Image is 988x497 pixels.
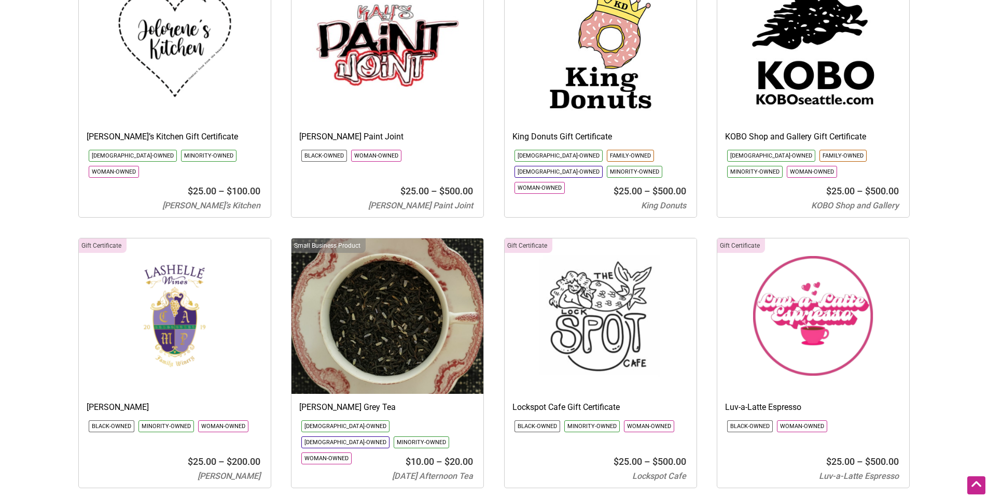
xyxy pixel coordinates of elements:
[641,201,686,210] span: King Donuts
[727,166,783,178] li: Click to show only this community
[644,456,650,467] span: –
[218,456,225,467] span: –
[218,186,225,196] span: –
[564,420,620,432] li: Click to show only this community
[826,456,831,467] span: $
[406,456,411,467] span: $
[444,456,450,467] span: $
[392,471,473,481] span: [DATE] Afternoon Tea
[301,150,347,162] li: Click to show only this community
[787,166,837,178] li: Click to show only this community
[79,238,127,253] div: Click to show only this category
[188,186,216,196] bdi: 25.00
[431,186,437,196] span: –
[162,201,260,210] span: [PERSON_NAME]’s Kitchen
[614,186,642,196] bdi: 25.00
[857,186,863,196] span: –
[819,150,867,162] li: Click to show only this community
[439,186,444,196] span: $
[865,456,870,467] span: $
[188,186,193,196] span: $
[607,150,654,162] li: Click to show only this community
[811,201,899,210] span: KOBO Shop and Gallery
[301,420,389,432] li: Click to show only this community
[439,186,473,196] bdi: 500.00
[394,436,449,448] li: Click to show only this community
[614,456,619,467] span: $
[188,456,216,467] bdi: 25.00
[967,476,985,494] div: Scroll Back to Top
[87,402,263,413] h3: [PERSON_NAME]
[505,238,552,253] div: Click to show only this category
[777,420,827,432] li: Click to show only this community
[652,456,686,467] bdi: 500.00
[725,402,901,413] h3: Luv-a-Latte Espresso
[614,456,642,467] bdi: 25.00
[632,471,686,481] span: Lockspot Cafe
[514,166,603,178] li: Click to show only this community
[198,471,260,481] span: [PERSON_NAME]
[436,456,442,467] span: –
[607,166,662,178] li: Click to show only this community
[301,436,389,448] li: Click to show only this community
[351,150,401,162] li: Click to show only this community
[512,402,689,413] h3: Lockspot Cafe Gift Certificate
[614,186,619,196] span: $
[717,238,765,253] div: Click to show only this category
[727,420,773,432] li: Click to show only this community
[826,186,855,196] bdi: 25.00
[406,456,434,467] bdi: 10.00
[865,186,870,196] span: $
[227,186,260,196] bdi: 100.00
[138,420,194,432] li: Click to show only this community
[652,186,686,196] bdi: 500.00
[652,456,658,467] span: $
[865,456,899,467] bdi: 500.00
[865,186,899,196] bdi: 500.00
[89,166,139,178] li: Click to show only this community
[725,131,901,143] h3: KOBO Shop and Gallery Gift Certificate
[652,186,658,196] span: $
[727,150,815,162] li: Click to show only this community
[181,150,236,162] li: Click to show only this community
[444,456,473,467] bdi: 20.00
[857,456,863,467] span: –
[826,456,855,467] bdi: 25.00
[826,186,831,196] span: $
[299,131,476,143] h3: [PERSON_NAME] Paint Joint
[188,456,193,467] span: $
[505,238,697,394] img: Processed_Alison-Business-Card
[227,186,232,196] span: $
[227,456,232,467] span: $
[819,471,899,481] span: Luv-a-Latte Espresso
[89,150,177,162] li: Click to show only this community
[400,186,406,196] span: $
[301,452,352,464] li: Click to show only this community
[227,456,260,467] bdi: 200.00
[514,182,565,194] li: Click to show only this community
[368,201,473,210] span: [PERSON_NAME] Paint Joint
[514,150,603,162] li: Click to show only this community
[644,186,650,196] span: –
[291,238,483,394] img: Friday Afternoon Tea Lavender Earl Grey
[291,238,366,253] div: Click to show only this category
[87,131,263,143] h3: [PERSON_NAME]’s Kitchen Gift Certificate
[400,186,429,196] bdi: 25.00
[514,420,560,432] li: Click to show only this community
[512,131,689,143] h3: King Donuts Gift Certificate
[299,402,476,413] h3: [PERSON_NAME] Grey Tea
[89,420,134,432] li: Click to show only this community
[624,420,674,432] li: Click to show only this community
[198,420,248,432] li: Click to show only this community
